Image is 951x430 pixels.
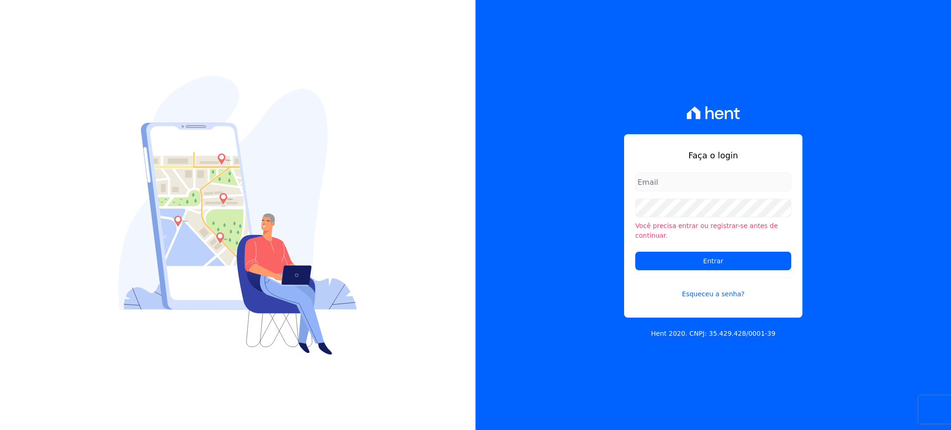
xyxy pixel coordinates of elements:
p: Hent 2020. CNPJ: 35.429.428/0001-39 [651,329,775,339]
input: Entrar [635,252,791,270]
input: Email [635,173,791,191]
li: Você precisa entrar ou registrar-se antes de continuar. [635,221,791,241]
h1: Faça o login [635,149,791,162]
img: Login [118,76,357,355]
a: Esqueceu a senha? [635,278,791,299]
